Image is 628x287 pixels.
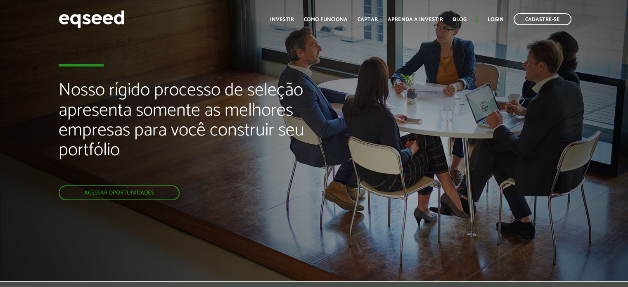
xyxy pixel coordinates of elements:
a: Como funciona [304,17,348,22]
img: EqSeed [59,8,125,30]
a: Acessar oportunidades [59,185,180,200]
a: Investir [270,17,294,22]
a: Aprenda a investir [388,17,443,22]
h2: Nosso rígido processo de seleção apresenta somente as melhores empresas para você construir seu p... [59,81,360,185]
a: Captar [358,17,378,22]
a: Blog [453,17,467,22]
a: Cadastre-se [514,13,571,25]
a: Login [488,17,504,22]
